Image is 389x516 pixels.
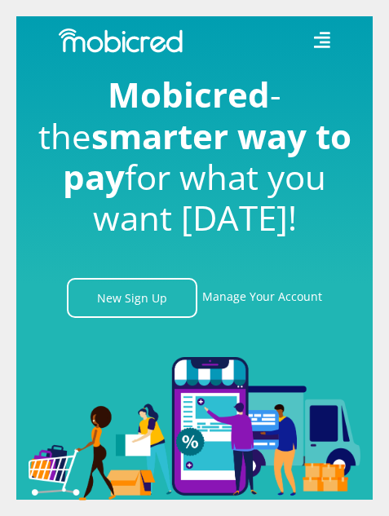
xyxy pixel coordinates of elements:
[67,278,197,318] a: New Sign Up
[29,74,360,239] h1: - the for what you want [DATE]!
[29,357,360,501] img: Welcome to Mobicred
[59,29,183,53] img: Mobicred
[108,71,270,117] span: Mobicred
[63,112,351,200] span: smarter way to pay
[202,278,322,318] a: Manage Your Account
